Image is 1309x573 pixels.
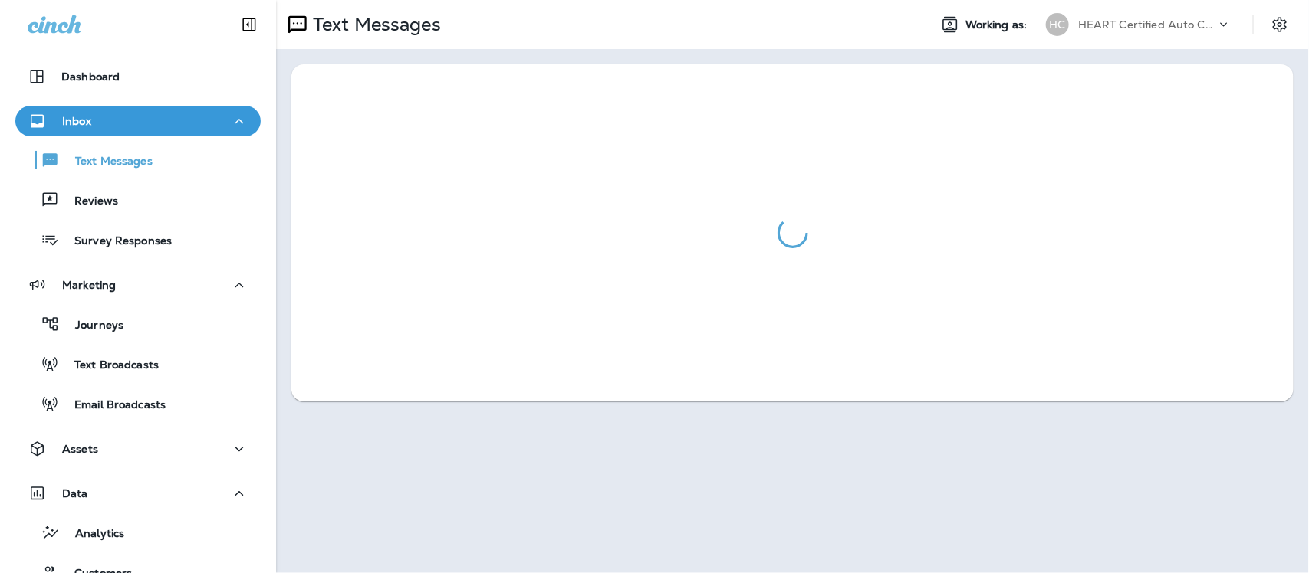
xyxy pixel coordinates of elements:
[15,106,261,136] button: Inbox
[15,144,261,176] button: Text Messages
[62,115,91,127] p: Inbox
[15,224,261,256] button: Survey Responses
[307,13,441,36] p: Text Messages
[60,319,123,333] p: Journeys
[62,443,98,455] p: Assets
[62,279,116,291] p: Marketing
[15,308,261,340] button: Journeys
[965,18,1031,31] span: Working as:
[228,9,271,40] button: Collapse Sidebar
[15,478,261,509] button: Data
[15,61,261,92] button: Dashboard
[15,348,261,380] button: Text Broadcasts
[1266,11,1294,38] button: Settings
[15,184,261,216] button: Reviews
[1046,13,1069,36] div: HC
[15,270,261,300] button: Marketing
[15,516,261,548] button: Analytics
[15,434,261,464] button: Assets
[59,195,118,209] p: Reviews
[62,487,88,499] p: Data
[60,155,153,169] p: Text Messages
[59,398,166,413] p: Email Broadcasts
[1078,18,1216,31] p: HEART Certified Auto Care
[15,388,261,420] button: Email Broadcasts
[60,527,124,542] p: Analytics
[59,359,159,373] p: Text Broadcasts
[61,70,120,83] p: Dashboard
[59,234,172,249] p: Survey Responses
